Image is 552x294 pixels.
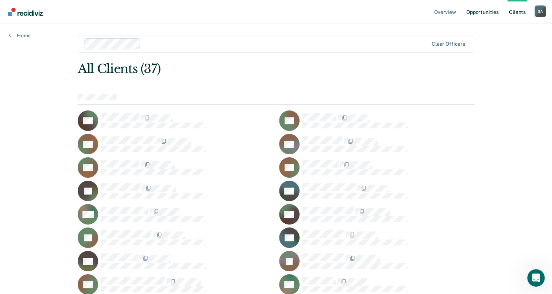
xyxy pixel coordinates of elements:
[78,61,395,76] div: All Clients (37)
[534,5,546,17] div: G A
[432,41,465,47] div: Clear officers
[534,5,546,17] button: Profile dropdown button
[9,32,31,39] a: Home
[8,8,43,16] img: Recidiviz
[527,269,545,287] iframe: Intercom live chat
